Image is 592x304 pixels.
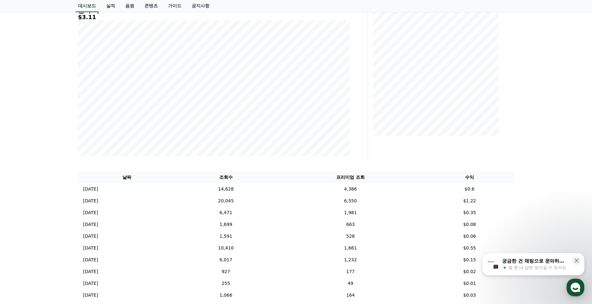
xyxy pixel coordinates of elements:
[425,171,514,183] th: 수익
[276,266,425,278] td: 177
[58,212,66,217] span: 대화
[176,266,276,278] td: 927
[276,207,425,219] td: 1,981
[83,268,98,275] p: [DATE]
[83,280,98,287] p: [DATE]
[176,254,276,266] td: 6,017
[276,278,425,289] td: 49
[176,289,276,301] td: 1,066
[276,254,425,266] td: 1,232
[276,171,425,183] th: 프리미엄 조회
[83,221,98,228] p: [DATE]
[425,242,514,254] td: $0.55
[2,202,42,218] a: 홈
[176,242,276,254] td: 10,410
[425,254,514,266] td: $0.15
[276,183,425,195] td: 4,386
[83,245,98,251] p: [DATE]
[78,171,176,183] th: 날짜
[425,219,514,230] td: $0.08
[78,14,350,20] h5: $3.11
[176,219,276,230] td: 1,699
[425,278,514,289] td: $0.01
[83,209,98,216] p: [DATE]
[425,195,514,207] td: $1.22
[99,212,106,217] span: 설정
[276,230,425,242] td: 528
[83,257,98,263] p: [DATE]
[42,202,82,218] a: 대화
[176,171,276,183] th: 조회수
[425,289,514,301] td: $0.03
[276,219,425,230] td: 663
[176,230,276,242] td: 1,591
[83,292,98,299] p: [DATE]
[276,242,425,254] td: 1,661
[425,207,514,219] td: $0.35
[83,233,98,240] p: [DATE]
[425,230,514,242] td: $0.06
[83,186,98,192] p: [DATE]
[20,212,24,217] span: 홈
[276,289,425,301] td: 164
[425,266,514,278] td: $0.02
[176,278,276,289] td: 255
[276,195,425,207] td: 6,550
[176,207,276,219] td: 6,471
[83,198,98,204] p: [DATE]
[425,183,514,195] td: $0.6
[82,202,122,218] a: 설정
[176,195,276,207] td: 20,045
[176,183,276,195] td: 14,628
